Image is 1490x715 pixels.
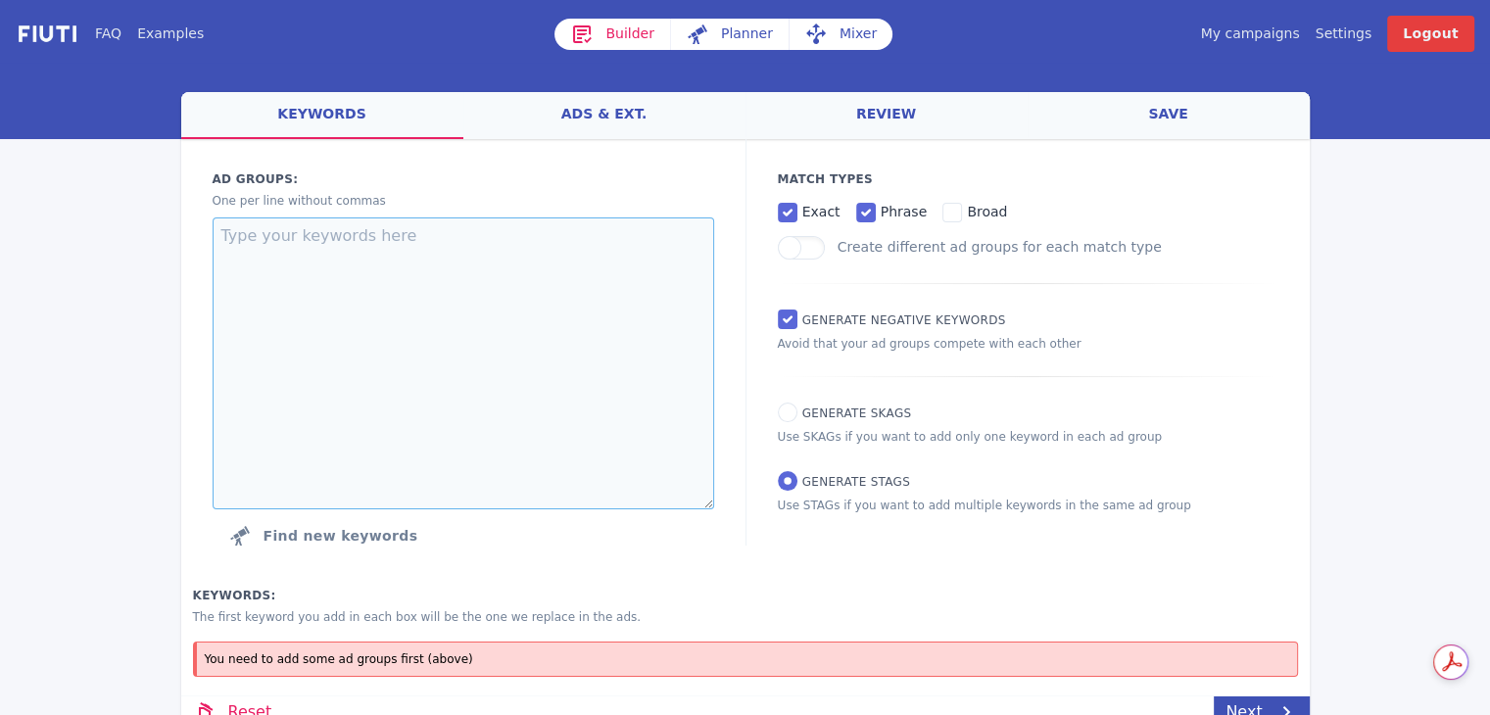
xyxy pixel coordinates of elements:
[213,516,434,555] button: Click to find new keywords related to those above
[881,204,928,219] span: phrase
[205,650,1289,668] p: You need to add some ad groups first (above)
[463,92,745,139] a: ads & ext.
[778,335,1278,353] p: Avoid that your ad groups compete with each other
[213,192,714,210] p: One per line without commas
[802,406,912,420] span: Generate SKAGs
[1316,24,1371,44] a: Settings
[778,471,797,491] input: Generate STAGs
[967,204,1007,219] span: broad
[778,403,797,422] input: Generate SKAGs
[778,428,1278,446] p: Use SKAGs if you want to add only one keyword in each ad group
[16,23,79,45] img: f731f27.png
[856,203,876,222] input: phrase
[213,170,714,188] label: Ad groups:
[1200,24,1299,44] a: My campaigns
[838,239,1162,255] label: Create different ad groups for each match type
[802,204,841,219] span: exact
[745,92,1028,139] a: review
[778,497,1278,514] p: Use STAGs if you want to add multiple keywords in the same ad group
[95,24,121,44] a: FAQ
[778,170,1278,188] p: Match Types
[802,313,1006,327] span: Generate Negative keywords
[670,19,789,50] a: Planner
[554,19,670,50] a: Builder
[181,92,463,139] a: keywords
[942,203,962,222] input: broad
[1028,92,1310,139] a: save
[789,19,892,50] a: Mixer
[778,310,797,329] input: Generate Negative keywords
[193,608,1298,626] p: The first keyword you add in each box will be the one we replace in the ads.
[778,203,797,222] input: exact
[1387,16,1474,52] a: Logout
[802,475,910,489] span: Generate STAGs
[137,24,204,44] a: Examples
[193,587,1298,604] label: Keywords:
